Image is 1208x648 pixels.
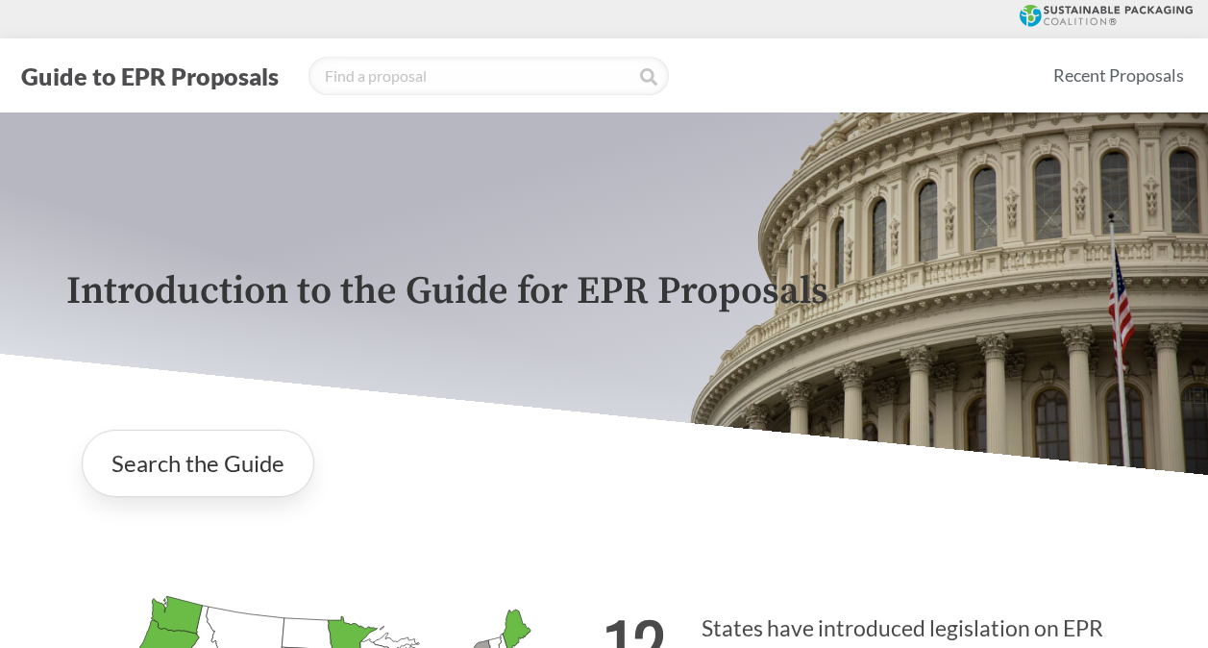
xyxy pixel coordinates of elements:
[66,270,1143,313] p: Introduction to the Guide for EPR Proposals
[308,57,669,95] input: Find a proposal
[1045,54,1193,97] a: Recent Proposals
[15,61,284,91] button: Guide to EPR Proposals
[82,430,314,497] a: Search the Guide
